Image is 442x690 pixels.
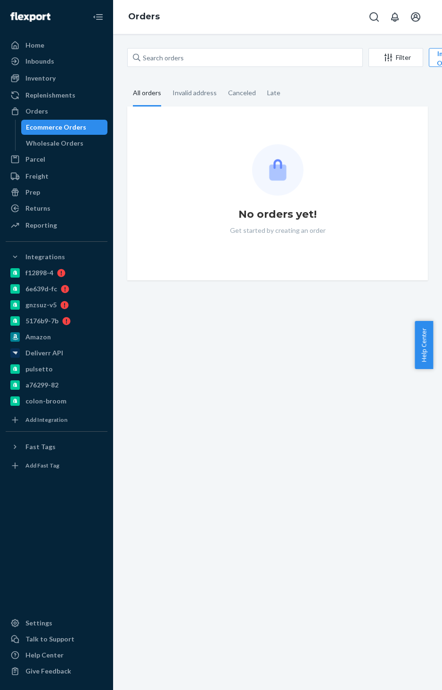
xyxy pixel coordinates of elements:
[25,204,50,213] div: Returns
[25,332,51,342] div: Amazon
[25,666,71,676] div: Give Feedback
[133,81,161,107] div: All orders
[238,207,317,222] h1: No orders yet!
[25,380,58,390] div: a76299-82
[128,11,160,22] a: Orders
[228,81,256,105] div: Canceled
[25,284,57,294] div: 6e639d-fc
[369,53,423,62] div: Filter
[6,313,107,329] a: 5176b9-7b
[25,107,48,116] div: Orders
[25,221,57,230] div: Reporting
[25,442,56,452] div: Fast Tags
[6,281,107,296] a: 6e639d-fc
[172,81,217,105] div: Invalid address
[6,218,107,233] a: Reporting
[6,71,107,86] a: Inventory
[10,12,50,22] img: Flexport logo
[6,329,107,345] a: Amazon
[6,361,107,377] a: pulsetto
[368,48,423,67] button: Filter
[25,57,54,66] div: Inbounds
[25,316,58,326] div: 5176b9-7b
[6,439,107,454] button: Fast Tags
[25,461,59,469] div: Add Fast Tag
[6,185,107,200] a: Prep
[415,321,433,369] button: Help Center
[230,226,326,235] p: Get started by creating an order
[6,104,107,119] a: Orders
[6,38,107,53] a: Home
[25,634,74,644] div: Talk to Support
[26,139,83,148] div: Wholesale Orders
[25,90,75,100] div: Replenishments
[25,348,63,358] div: Deliverr API
[6,412,107,427] a: Add Integration
[6,345,107,361] a: Deliverr API
[6,265,107,280] a: f12898-4
[6,54,107,69] a: Inbounds
[406,8,425,26] button: Open account menu
[6,664,107,679] button: Give Feedback
[25,396,66,406] div: colon-broom
[25,252,65,262] div: Integrations
[6,616,107,631] a: Settings
[25,74,56,83] div: Inventory
[25,41,44,50] div: Home
[25,155,45,164] div: Parcel
[267,81,280,105] div: Late
[25,650,64,660] div: Help Center
[6,378,107,393] a: a76299-82
[127,48,363,67] input: Search orders
[25,364,53,374] div: pulsetto
[252,144,303,196] img: Empty list
[25,188,40,197] div: Prep
[25,416,67,424] div: Add Integration
[6,632,107,647] a: Talk to Support
[365,8,384,26] button: Open Search Box
[21,120,108,135] a: Ecommerce Orders
[26,123,86,132] div: Ecommerce Orders
[6,88,107,103] a: Replenishments
[6,394,107,409] a: colon-broom
[25,300,57,310] div: gnzsuz-v5
[6,458,107,473] a: Add Fast Tag
[6,201,107,216] a: Returns
[6,297,107,312] a: gnzsuz-v5
[25,172,49,181] div: Freight
[21,136,108,151] a: Wholesale Orders
[6,169,107,184] a: Freight
[121,3,167,31] ol: breadcrumbs
[385,8,404,26] button: Open notifications
[6,249,107,264] button: Integrations
[6,152,107,167] a: Parcel
[6,648,107,663] a: Help Center
[25,618,52,628] div: Settings
[25,268,53,278] div: f12898-4
[89,8,107,26] button: Close Navigation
